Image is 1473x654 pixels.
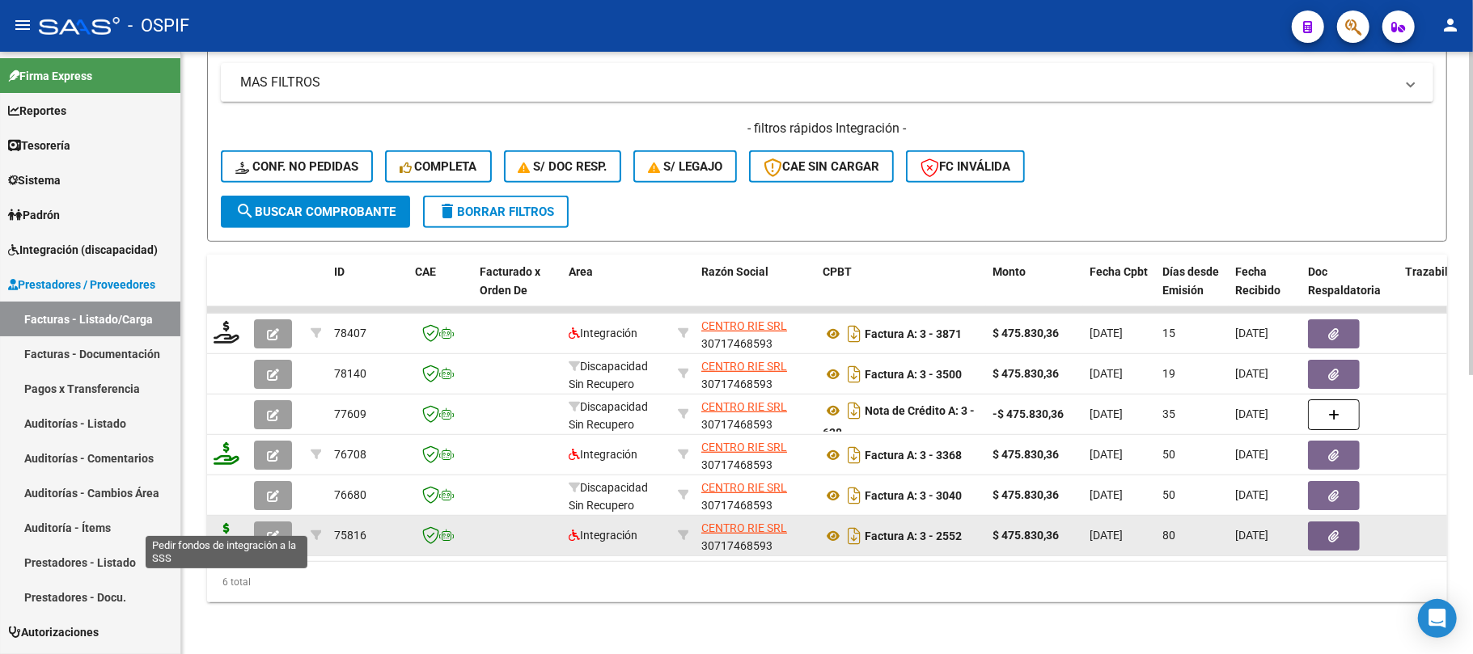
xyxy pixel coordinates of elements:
span: Fecha Recibido [1235,265,1280,297]
span: Discapacidad Sin Recupero [569,481,648,513]
span: Discapacidad Sin Recupero [569,360,648,391]
span: Fecha Cpbt [1090,265,1148,278]
span: Trazabilidad [1405,265,1471,278]
mat-icon: search [235,201,255,221]
div: 6 total [207,562,1447,602]
span: Razón Social [701,265,768,278]
datatable-header-cell: Monto [986,255,1083,326]
span: Reportes [8,102,66,120]
div: 30717468593 [701,438,810,472]
span: Integración [569,327,637,340]
mat-panel-title: MAS FILTROS [240,74,1395,91]
span: [DATE] [1090,327,1123,340]
i: Descargar documento [844,442,865,468]
span: ID [334,265,345,278]
strong: Factura A: 3 - 2552 [865,530,962,542]
span: S/ Doc Resp. [519,159,607,174]
strong: Nota de Crédito A: 3 - 638 [823,404,975,439]
span: 19 [1162,367,1175,380]
span: CAE SIN CARGAR [764,159,879,174]
span: Días desde Emisión [1162,265,1219,297]
span: Facturado x Orden De [480,265,540,297]
strong: -$ 475.830,36 [993,407,1064,420]
span: [DATE] [1235,367,1268,380]
span: Sistema [8,171,61,189]
span: CENTRO RIE SRL [701,521,787,534]
span: 75816 [334,529,366,542]
button: Completa [385,150,492,183]
datatable-header-cell: CAE [408,255,473,326]
span: [DATE] [1090,448,1123,461]
datatable-header-cell: Fecha Cpbt [1083,255,1156,326]
datatable-header-cell: CPBT [816,255,986,326]
span: Discapacidad Sin Recupero [569,400,648,432]
button: S/ legajo [633,150,737,183]
span: 76708 [334,448,366,461]
strong: Factura A: 3 - 3871 [865,327,962,340]
span: CENTRO RIE SRL [701,400,787,413]
strong: $ 475.830,36 [993,448,1059,461]
span: Firma Express [8,67,92,85]
span: [DATE] [1090,407,1123,420]
span: Integración [569,448,637,461]
span: - OSPIF [128,8,189,44]
span: [DATE] [1235,529,1268,542]
i: Descargar documento [844,523,865,549]
span: Autorizaciones [8,623,99,641]
span: CPBT [823,265,852,278]
span: Monto [993,265,1026,278]
span: Integración [569,529,637,542]
strong: $ 475.830,36 [993,327,1059,340]
span: 50 [1162,448,1175,461]
datatable-header-cell: Area [562,255,671,326]
datatable-header-cell: Días desde Emisión [1156,255,1229,326]
span: 50 [1162,488,1175,501]
datatable-header-cell: Doc Respaldatoria [1302,255,1399,326]
mat-expansion-panel-header: MAS FILTROS [221,63,1433,102]
span: [DATE] [1090,529,1123,542]
span: FC Inválida [921,159,1010,174]
span: [DATE] [1235,407,1268,420]
span: [DATE] [1090,488,1123,501]
span: Area [569,265,593,278]
i: Descargar documento [844,483,865,508]
mat-icon: delete [438,201,457,221]
div: 30717468593 [701,398,810,432]
span: Tesorería [8,137,70,154]
h4: - filtros rápidos Integración - [221,120,1433,137]
button: FC Inválida [906,150,1025,183]
span: CAE [415,265,436,278]
datatable-header-cell: Razón Social [695,255,816,326]
span: CENTRO RIE SRL [701,481,787,494]
span: Prestadores / Proveedores [8,276,155,293]
div: 30717468593 [701,357,810,391]
datatable-header-cell: Facturado x Orden De [473,255,562,326]
strong: $ 475.830,36 [993,367,1059,380]
strong: Factura A: 3 - 3040 [865,489,962,502]
strong: $ 475.830,36 [993,488,1059,501]
span: Integración (discapacidad) [8,241,158,259]
span: [DATE] [1235,327,1268,340]
span: 80 [1162,529,1175,542]
mat-icon: menu [13,15,32,35]
span: Padrón [8,206,60,224]
span: CENTRO RIE SRL [701,441,787,454]
span: Borrar Filtros [438,205,554,219]
span: 78140 [334,367,366,380]
button: S/ Doc Resp. [504,150,622,183]
i: Descargar documento [844,361,865,387]
button: Buscar Comprobante [221,196,410,228]
strong: Factura A: 3 - 3368 [865,449,962,462]
span: [DATE] [1235,488,1268,501]
span: Doc Respaldatoria [1308,265,1381,297]
div: Open Intercom Messenger [1418,599,1457,638]
mat-icon: person [1441,15,1460,35]
span: 77609 [334,407,366,420]
strong: $ 475.830,36 [993,529,1059,542]
i: Descargar documento [844,321,865,347]
span: CENTRO RIE SRL [701,319,787,332]
span: S/ legajo [648,159,722,174]
span: 35 [1162,407,1175,420]
datatable-header-cell: ID [328,255,408,326]
button: CAE SIN CARGAR [749,150,894,183]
